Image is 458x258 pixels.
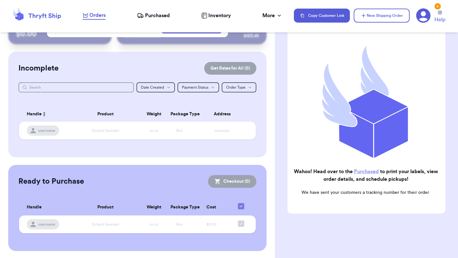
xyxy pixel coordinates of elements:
[18,82,134,92] input: Search
[167,199,192,215] th: Package Type
[201,12,231,19] a: Inventory
[92,222,119,226] span: Striped Sweater
[141,199,167,215] th: Weight
[83,11,106,20] a: Orders
[145,12,170,19] span: Purchased
[141,85,164,89] span: Date Created
[177,82,219,92] button: Payment Status
[262,12,282,19] div: More
[222,82,256,92] button: Order Type
[18,176,84,187] h2: Ready to Purchase
[167,106,192,122] th: Package Type
[38,222,55,227] span: username
[208,12,231,19] span: Inventory
[18,63,59,73] h2: Incomplete
[434,3,441,10] div: 5
[42,110,47,118] button: Sort ascending
[16,29,104,39] p: $ 0.00
[38,128,55,133] span: username
[416,8,431,23] a: 5
[214,129,230,132] span: xxxxxxxx
[192,199,230,215] th: Cost
[294,9,350,23] button: Copy Customer Link
[141,106,167,122] th: Weight
[70,106,141,122] th: Product
[182,85,208,89] span: Payment Status
[244,33,259,39] div: $ 123.45
[27,204,42,211] span: Handle
[208,175,256,188] button: Checkout (0)
[354,9,410,23] button: New Shipping Order
[434,10,445,24] a: Help
[293,189,439,196] p: We have sent your customers a tracking number for their order.
[136,82,175,92] button: Date Created
[192,106,256,122] th: Address
[226,85,246,89] span: Order Type
[149,222,158,226] span: xx oz
[434,16,445,24] span: Help
[92,129,119,132] span: Striped Sweater
[89,11,106,19] span: Orders
[27,111,42,118] span: Handle
[204,62,256,75] button: Get Rates for All (0)
[206,222,216,226] span: $0.00
[176,129,183,132] span: Box
[137,12,170,19] a: Purchased
[354,169,379,174] a: Purchased
[176,222,183,226] span: Box
[293,168,439,183] h2: Wahoo! Head over to the to print your labels, view order details, and schedule pickups!
[149,129,158,132] span: xx oz
[70,199,141,215] th: Product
